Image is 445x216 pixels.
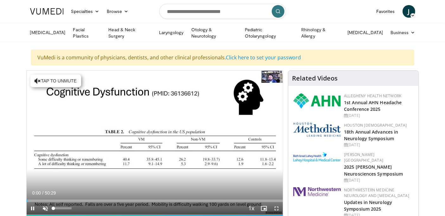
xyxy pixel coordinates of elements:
[245,202,257,215] button: Playback Rate
[372,5,399,18] a: Favorites
[105,27,155,39] a: Head & Neck Surgery
[31,50,414,65] div: VuMedi is a community of physicians, dentists, and other clinical professionals.
[293,123,341,137] img: 5e4488cc-e109-4a4e-9fd9-73bb9237ee91.png.150x105_q85_autocrop_double_scale_upscale_version-0.2.png
[344,199,392,212] a: Updates in Neurology Symposium 2025
[241,27,297,39] a: Pediatric Otolaryngology
[293,187,341,196] img: 2a462fb6-9365-492a-ac79-3166a6f924d8.png.150x105_q85_autocrop_double_scale_upscale_version-0.2.jpg
[226,54,301,61] a: Click here to set your password
[67,5,103,18] a: Specialties
[344,123,407,128] a: Houston [DEMOGRAPHIC_DATA]
[293,152,341,162] img: e7977282-282c-4444-820d-7cc2733560fd.jpg.150x105_q85_autocrop_double_scale_upscale_version-0.2.jpg
[344,177,413,183] div: [DATE]
[297,27,344,39] a: Rhinology & Allergy
[292,75,338,82] h4: Related Videos
[159,4,286,19] input: Search topics, interventions
[344,152,383,163] a: [PERSON_NAME][GEOGRAPHIC_DATA]
[45,190,56,195] span: 50:29
[103,5,132,18] a: Browse
[27,71,283,215] video-js: Video Player
[32,190,41,195] span: 0:00
[387,26,419,39] a: Business
[270,202,283,215] button: Fullscreen
[39,202,52,215] button: Unmute
[42,190,44,195] span: /
[54,207,72,209] div: Volume Level
[30,75,81,87] button: Tap to unmute
[344,187,409,198] a: Northwestern Medicine Neurology and [MEDICAL_DATA]
[344,113,413,118] div: [DATE]
[27,200,283,202] div: Progress Bar
[293,93,341,109] img: 628ffacf-ddeb-4409-8647-b4d1102df243.png.150x105_q85_autocrop_double_scale_upscale_version-0.2.png
[69,27,105,39] a: Facial Plastics
[344,26,387,39] a: [MEDICAL_DATA]
[344,99,402,112] a: 1st Annual AHN Headache Conference 2025
[344,164,403,177] a: 2025 [PERSON_NAME] Neurosciences Symposium
[30,8,64,15] img: VuMedi Logo
[344,142,413,148] div: [DATE]
[155,26,188,39] a: Laryngology
[188,27,241,39] a: Otology & Neurotology
[344,129,398,141] a: 18th Annual Advances in Neurology Symposium
[26,26,69,39] a: [MEDICAL_DATA]
[403,5,415,18] a: J
[27,202,39,215] button: Pause
[344,93,401,99] a: Allegheny Health Network
[257,202,270,215] button: Enable picture-in-picture mode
